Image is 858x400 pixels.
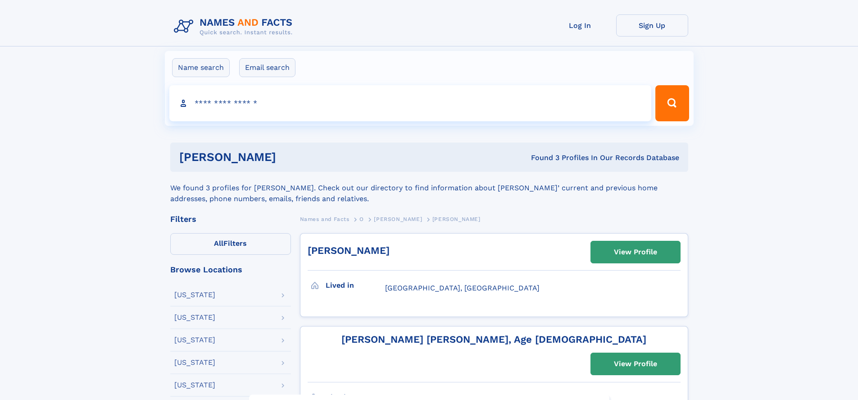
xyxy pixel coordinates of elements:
a: View Profile [591,353,680,375]
span: All [214,239,223,248]
a: [PERSON_NAME] [PERSON_NAME], Age [DEMOGRAPHIC_DATA] [341,334,646,345]
h3: Lived in [326,278,385,293]
div: Browse Locations [170,266,291,274]
label: Filters [170,233,291,255]
label: Email search [239,58,295,77]
div: [US_STATE] [174,336,215,344]
a: [PERSON_NAME] [308,245,390,256]
span: [PERSON_NAME] [374,216,422,222]
div: [US_STATE] [174,382,215,389]
input: search input [169,85,652,121]
span: [PERSON_NAME] [432,216,481,222]
a: Log In [544,14,616,37]
button: Search Button [655,85,689,121]
div: [US_STATE] [174,291,215,299]
div: [US_STATE] [174,359,215,366]
h1: [PERSON_NAME] [179,152,404,163]
a: O [359,213,364,225]
div: View Profile [614,354,657,374]
div: We found 3 profiles for [PERSON_NAME]. Check out our directory to find information about [PERSON_... [170,172,688,204]
a: View Profile [591,241,680,263]
span: O [359,216,364,222]
a: Sign Up [616,14,688,37]
img: Logo Names and Facts [170,14,300,39]
div: Found 3 Profiles In Our Records Database [404,153,679,163]
div: Filters [170,215,291,223]
a: Names and Facts [300,213,350,225]
a: [PERSON_NAME] [374,213,422,225]
div: [US_STATE] [174,314,215,321]
label: Name search [172,58,230,77]
div: View Profile [614,242,657,262]
span: [GEOGRAPHIC_DATA], [GEOGRAPHIC_DATA] [385,284,540,292]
